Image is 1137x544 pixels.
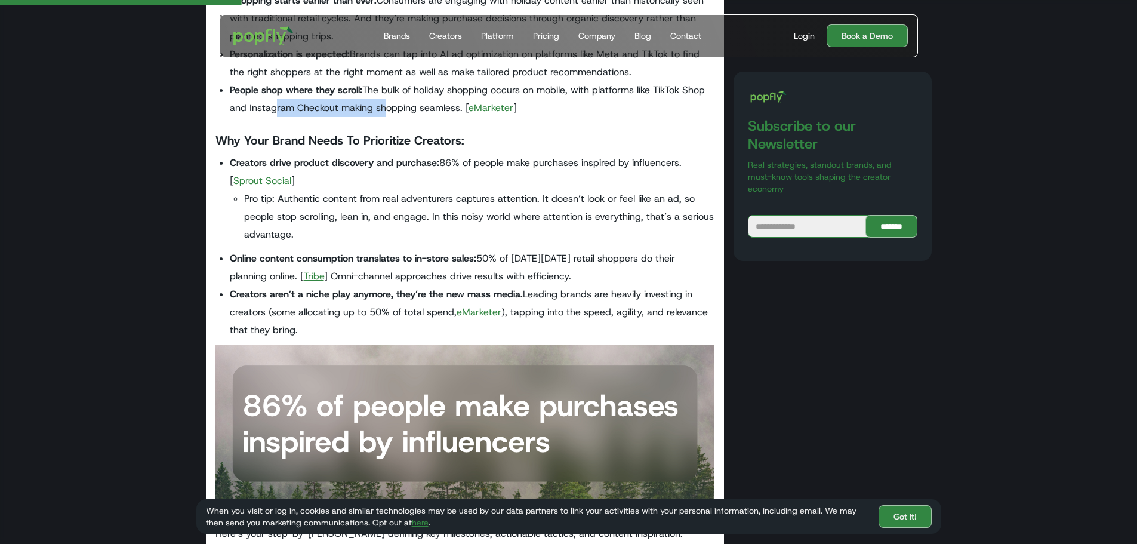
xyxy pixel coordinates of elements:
strong: Creators aren’t a niche play anymore, they’re the new mass media. [230,288,523,300]
li: 50% of [DATE][DATE] retail shoppers do their planning online. [ ] Omni-channel approaches drive r... [230,250,715,285]
li: Leading brands are heavily investing in creators (some allocating up to 50% of total spend, ), ta... [230,285,715,339]
a: Creators [424,15,467,57]
strong: Creators drive product discovery and purchase: [230,156,439,169]
a: Pricing [528,15,564,57]
a: Contact [665,15,706,57]
a: home [225,18,302,54]
a: Company [574,15,620,57]
a: Sprout Social [233,174,291,187]
a: Brands [379,15,415,57]
div: Contact [670,30,701,42]
strong: People shop where they scroll: [230,84,362,96]
div: Platform [481,30,514,42]
li: 86% of people make purchases inspired by influencers. [ ] [230,154,715,244]
div: Company [578,30,615,42]
a: Platform [476,15,519,57]
div: When you visit or log in, cookies and similar technologies may be used by our data partners to li... [206,505,869,528]
div: Pricing [533,30,559,42]
a: eMarketer [457,306,501,318]
div: Creators [429,30,462,42]
div: Login [794,30,815,42]
p: Real strategies, standout brands, and must-know tools shaping the creator economy [748,159,917,195]
a: here [412,517,429,528]
form: Blog Subscribe [748,215,917,238]
li: Pro tip: Authentic content from real adventurers captures attention. It doesn’t look or feel like... [244,190,715,244]
a: Book a Demo [827,24,908,47]
strong: Online content consumption translates to in-store sales: [230,252,476,265]
a: Blog [630,15,656,57]
a: Tribe [304,270,324,282]
div: Brands [384,30,410,42]
div: Blog [634,30,651,42]
strong: Why Your Brand Needs To Prioritize Creators: [215,133,464,148]
a: eMarketer [469,102,513,114]
h3: Subscribe to our Newsletter [748,117,917,153]
a: Got It! [879,505,932,528]
li: The bulk of holiday shopping occurs on mobile, with platforms like TikTok Shop and Instagram Chec... [230,81,715,117]
li: Brands can tap into AI ad optimization on platforms like Meta and TikTok to find the right shoppe... [230,45,715,81]
a: Login [789,30,819,42]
